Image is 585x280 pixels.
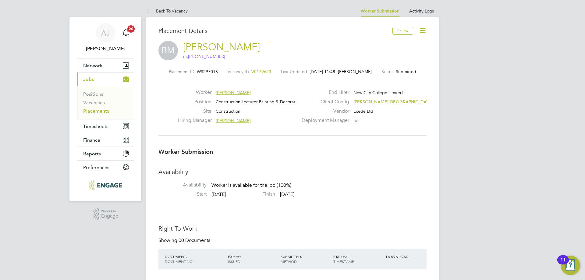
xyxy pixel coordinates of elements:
span: TIMESTAMP [333,259,354,264]
label: Hiring Manager [178,117,211,124]
button: Jobs [77,73,134,86]
label: Placement ID [169,69,194,74]
span: Finance [83,137,100,143]
label: Worker [178,89,211,96]
span: Construction [216,108,240,114]
a: Go to home page [77,180,134,190]
span: V0179623 [251,69,271,74]
div: DOWNLOAD [385,251,427,262]
span: Reports [83,151,101,157]
button: Timesheets [77,119,134,133]
span: / [346,254,347,259]
span: Exede Ltd [353,108,373,114]
span: [DATE] [211,191,226,197]
a: [PERSON_NAME] [183,41,260,53]
span: [PERSON_NAME] [216,118,251,123]
a: AJ[PERSON_NAME] [77,23,134,52]
span: 00 Documents [179,237,210,243]
span: ISSUED [228,259,240,264]
span: [DATE] 11:48 - [310,69,338,74]
button: Follow [392,27,413,35]
label: Last Updated [281,69,307,74]
span: METHOD [281,259,297,264]
span: Network [83,63,102,69]
a: Placements [83,108,109,114]
a: Activity Logs [409,8,434,14]
label: Vendor [298,108,349,115]
div: 11 [560,260,566,268]
span: BM [158,41,178,60]
button: Preferences [77,161,134,174]
span: / [186,254,187,259]
div: SUBMITTED [279,251,332,267]
span: / [240,254,241,259]
span: Preferences [83,165,109,170]
label: Finish [227,191,275,197]
h3: Placement Details [158,27,388,35]
h3: Availability [158,168,427,176]
span: Engage [101,214,118,219]
span: New City College Limited [353,90,403,95]
label: Site [178,108,211,115]
span: [PHONE_NUMBER] [188,54,225,59]
label: Client Config [298,99,349,105]
div: Jobs [77,86,134,119]
h3: Right To Work [158,225,427,232]
button: Reports [77,147,134,160]
label: Vacancy ID [228,69,249,74]
span: m: [183,54,225,59]
span: 20 [127,25,135,33]
span: Worker is available for the job (100%) [211,183,291,189]
span: [DATE] [280,191,294,197]
label: Start [158,191,207,197]
b: Worker Submission [158,148,213,155]
nav: Main navigation [69,17,141,201]
span: [PERSON_NAME] [216,90,251,95]
div: EXPIRY [226,251,279,267]
span: WS297018 [197,69,218,74]
span: Powered by [101,208,118,214]
a: Vacancies [83,100,105,105]
span: Timesheets [83,123,108,129]
a: Powered byEngage [93,208,119,220]
a: Back To Vacancy [146,8,188,14]
a: Worker Submission [361,9,399,14]
button: Network [77,59,134,72]
div: STATUS [332,251,385,267]
span: [PERSON_NAME] [338,69,372,74]
a: 20 [120,23,132,43]
img: xede-logo-retina.png [89,180,122,190]
span: Submitted [396,69,416,74]
span: Construction Lecturer Painting & Decorat… [216,99,300,105]
span: / [301,254,302,259]
button: Open Resource Center, 11 new notifications [561,256,580,275]
label: Status [381,69,393,74]
button: Finance [77,133,134,147]
span: n/a [353,118,360,123]
span: Jobs [83,76,94,82]
span: DOCUMENT NO. [165,259,193,264]
label: Position [178,99,211,105]
label: Deployment Manager [298,117,349,124]
div: DOCUMENT [163,251,226,267]
label: Availability [158,182,207,188]
a: Positions [83,91,103,97]
span: Adam Jorey [77,45,134,52]
span: [PERSON_NAME][GEOGRAPHIC_DATA] [353,99,432,105]
div: Showing [158,237,211,244]
span: AJ [101,29,110,37]
label: End Hirer [298,89,349,96]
